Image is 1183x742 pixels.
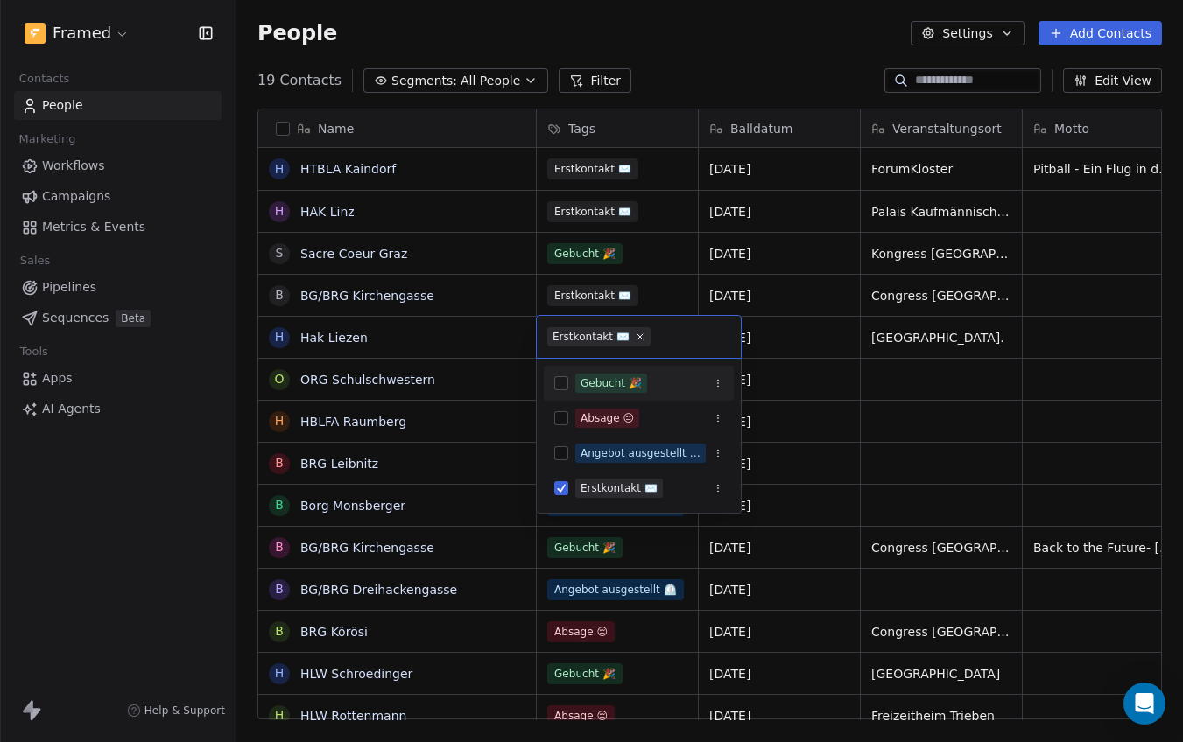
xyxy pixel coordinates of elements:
[544,366,734,506] div: Suggestions
[553,329,630,345] div: Erstkontakt ✉️
[581,410,634,426] div: Absage 😔
[581,445,701,461] div: Angebot ausgestellt ⏲️
[581,480,658,496] div: Erstkontakt ✉️
[581,375,642,391] div: Gebucht 🎉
